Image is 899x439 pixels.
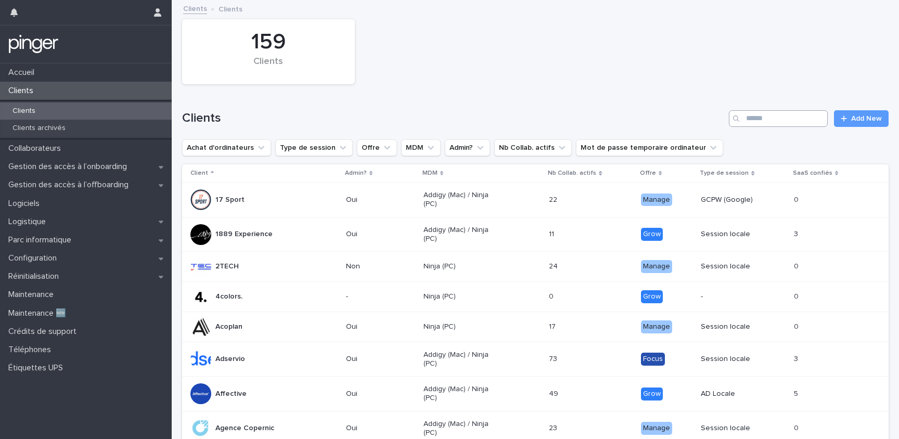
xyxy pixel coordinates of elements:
[549,422,559,433] p: 23
[182,217,889,252] tr: 1889 ExperienceOuiAddigy (Mac) / Ninja (PC)1111 GrowSession locale33
[4,86,42,96] p: Clients
[215,196,245,204] p: 17 Sport
[4,68,43,78] p: Accueil
[549,228,556,239] p: 11
[346,322,415,331] p: Oui
[4,199,48,209] p: Logiciels
[182,282,889,312] tr: 4colors.-Ninja (PC)00 Grow-00
[423,262,498,271] p: Ninja (PC)
[794,353,800,364] p: 3
[4,124,74,133] p: Clients archivés
[422,167,438,179] p: MDM
[200,29,337,55] div: 159
[701,424,775,433] p: Session locale
[548,167,596,179] p: Nb Collab. actifs
[8,34,59,55] img: mTgBEunGTSyRkCgitkcU
[701,196,775,204] p: GCPW (Google)
[346,424,415,433] p: Oui
[423,420,498,437] p: Addigy (Mac) / Ninja (PC)
[641,290,663,303] div: Grow
[549,193,559,204] p: 22
[4,107,44,115] p: Clients
[701,230,775,239] p: Session locale
[641,193,672,206] div: Manage
[494,139,572,156] button: Nb Collab. actifs
[640,167,656,179] p: Offre
[4,217,54,227] p: Logistique
[4,272,67,281] p: Réinitialisation
[4,290,62,300] p: Maintenance
[641,228,663,241] div: Grow
[423,385,498,403] p: Addigy (Mac) / Ninja (PC)
[182,312,889,342] tr: AcoplanOuiNinja (PC)1717 ManageSession locale00
[4,363,71,373] p: Étiquettes UPS
[851,115,882,122] span: Add New
[215,390,247,398] p: Affective
[794,290,801,301] p: 0
[4,235,80,245] p: Parc informatique
[423,322,498,331] p: Ninja (PC)
[4,345,59,355] p: Téléphones
[346,262,415,271] p: Non
[641,320,672,333] div: Manage
[729,110,828,127] input: Search
[793,167,832,179] p: SaaS confiés
[183,2,207,14] a: Clients
[357,139,397,156] button: Offre
[215,424,274,433] p: Agence Copernic
[794,260,801,271] p: 0
[641,353,665,366] div: Focus
[701,292,775,301] p: -
[4,162,135,172] p: Gestion des accès à l’onboarding
[215,230,273,239] p: 1889 Experience
[700,167,749,179] p: Type de session
[445,139,490,156] button: Admin?
[182,377,889,411] tr: AffectiveOuiAddigy (Mac) / Ninja (PC)4949 GrowAD Locale55
[4,308,74,318] p: Maintenance 🆕
[549,320,558,331] p: 17
[4,144,69,153] p: Collaborateurs
[215,355,245,364] p: Adservio
[4,327,85,337] p: Crédits de support
[423,191,498,209] p: Addigy (Mac) / Ninja (PC)
[346,355,415,364] p: Oui
[423,351,498,368] p: Addigy (Mac) / Ninja (PC)
[346,390,415,398] p: Oui
[190,167,208,179] p: Client
[401,139,441,156] button: MDM
[701,390,775,398] p: AD Locale
[794,422,801,433] p: 0
[215,292,242,301] p: 4colors.
[182,342,889,377] tr: AdservioOuiAddigy (Mac) / Ninja (PC)7373 FocusSession locale33
[701,355,775,364] p: Session locale
[346,230,415,239] p: Oui
[701,262,775,271] p: Session locale
[549,388,560,398] p: 49
[423,292,498,301] p: Ninja (PC)
[794,228,800,239] p: 3
[794,320,801,331] p: 0
[576,139,723,156] button: Mot de passe temporaire ordinateur
[423,226,498,243] p: Addigy (Mac) / Ninja (PC)
[549,260,560,271] p: 24
[641,388,663,401] div: Grow
[182,139,271,156] button: Achat d'ordinateurs
[641,422,672,435] div: Manage
[219,3,242,14] p: Clients
[275,139,353,156] button: Type de session
[4,180,137,190] p: Gestion des accès à l’offboarding
[200,56,337,78] div: Clients
[182,183,889,217] tr: 17 SportOuiAddigy (Mac) / Ninja (PC)2222 ManageGCPW (Google)00
[4,253,65,263] p: Configuration
[834,110,889,127] a: Add New
[701,322,775,331] p: Session locale
[182,252,889,282] tr: 2TECHNonNinja (PC)2424 ManageSession locale00
[794,388,800,398] p: 5
[215,262,239,271] p: 2TECH
[641,260,672,273] div: Manage
[182,111,725,126] h1: Clients
[549,290,556,301] p: 0
[345,167,367,179] p: Admin?
[215,322,242,331] p: Acoplan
